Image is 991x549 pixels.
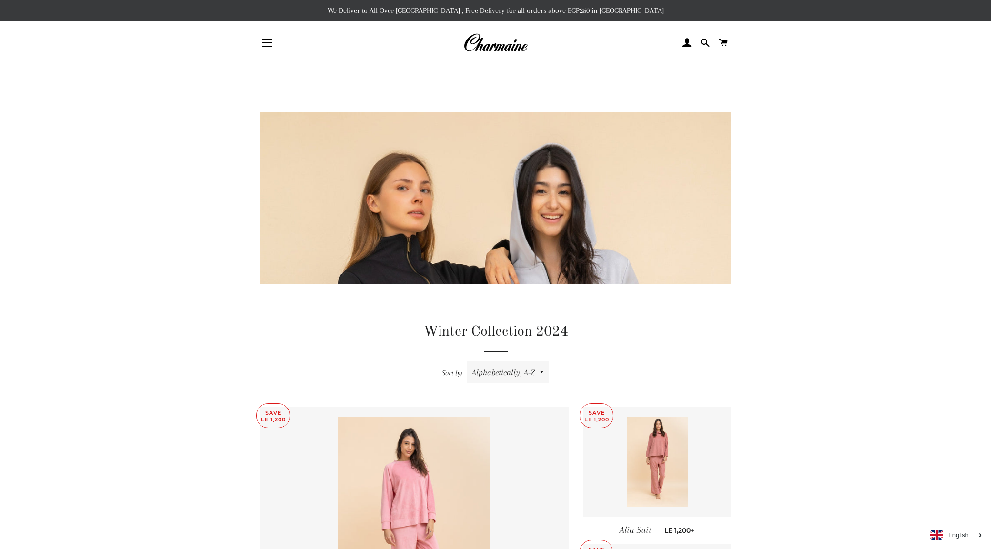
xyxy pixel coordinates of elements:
i: English [948,532,969,538]
a: English [930,530,981,540]
h1: Winter Collection 2024 [260,322,731,342]
a: Alia Suit — LE 1,200 [583,517,731,544]
span: LE 1,200 [664,526,695,535]
span: Alia Suit [620,525,651,535]
span: Sort by [442,369,462,377]
p: Save LE 1,200 [580,404,613,428]
img: Charmaine Egypt [463,32,528,53]
p: Save LE 1,200 [257,404,290,428]
span: — [655,526,661,535]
